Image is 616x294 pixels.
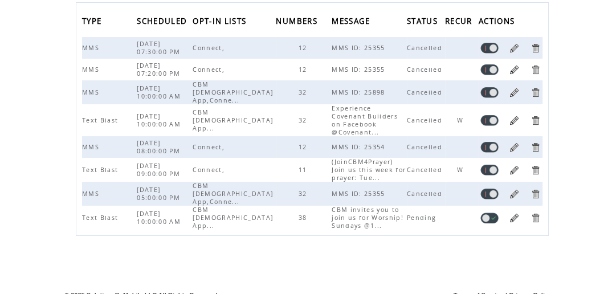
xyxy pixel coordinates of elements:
span: Cancelled [407,166,445,174]
span: 32 [299,116,310,124]
span: [DATE] 08:00:00 PM [137,139,183,155]
span: Experience Covenant Builders on Facebook @Covenant... [332,104,398,136]
a: Edit Task [509,87,520,98]
a: Enable task [480,115,499,126]
span: TYPE [82,13,104,32]
a: Edit Task [509,115,520,126]
span: RECUR [445,13,475,32]
a: Delete Task [530,43,541,54]
span: Cancelled [407,44,445,52]
a: Enable task [480,189,499,199]
a: Delete Task [530,189,541,199]
span: 12 [299,44,310,52]
span: 12 [299,143,310,151]
a: Delete Task [530,64,541,75]
a: NUMBERS [276,17,320,24]
a: Disable task [480,213,499,223]
a: STATUS [407,17,440,24]
span: MMS [82,88,102,96]
span: Cancelled [407,116,445,124]
a: Delete Task [530,142,541,153]
span: CBM [DEMOGRAPHIC_DATA] App,Conne... [193,80,273,104]
span: CBM [DEMOGRAPHIC_DATA] App... [193,108,273,132]
a: Delete Task [530,87,541,98]
a: Enable task [480,87,499,98]
a: Edit Task [509,213,520,223]
span: Text Blast [82,116,121,124]
span: [DATE] 07:20:00 PM [137,62,183,77]
span: MMS ID: 25355 [332,44,387,52]
span: [DATE] 10:00:00 AM [137,84,183,100]
span: MMS ID: 25355 [332,190,387,198]
span: Cancelled [407,66,445,73]
span: MMS [82,143,102,151]
span: [DATE] 07:30:00 PM [137,40,183,56]
a: TYPE [82,17,104,24]
span: ACTIONS [479,13,517,32]
span: CBM [DEMOGRAPHIC_DATA] App,Conne... [193,182,273,206]
span: NUMBERS [276,13,320,32]
span: MESSAGE [332,13,373,32]
span: 12 [299,66,310,73]
a: SCHEDULED [137,17,190,24]
a: OPT-IN LISTS [193,17,249,24]
span: OPT-IN LISTS [193,13,249,32]
span: Connect, [193,166,227,174]
span: Connect, [193,143,227,151]
a: Enable task [480,165,499,175]
span: Connect, [193,66,227,73]
a: Edit Task [509,189,520,199]
a: Delete Task [530,115,541,126]
span: (JoinCBM4Prayer) Join us this week for prayer: Tue... [332,158,406,182]
a: Enable task [480,43,499,54]
span: MMS [82,190,102,198]
a: Enable task [480,142,499,153]
span: 32 [299,88,310,96]
a: Edit Task [509,142,520,153]
span: CBM invites you to join us for Worship! Sundays @1... [332,206,403,230]
span: [DATE] 09:00:00 PM [137,162,183,178]
span: MMS ID: 25355 [332,66,387,73]
a: RECUR [445,17,475,24]
span: [DATE] 10:00:00 AM [137,210,183,226]
a: Delete Task [530,165,541,175]
span: Pending [407,214,439,222]
span: Connect, [193,44,227,52]
span: MMS [82,66,102,73]
span: Text Blast [82,166,121,174]
span: 38 [299,214,310,222]
span: W [457,116,466,124]
span: SCHEDULED [137,13,190,32]
span: Cancelled [407,143,445,151]
span: Text Blast [82,214,121,222]
span: STATUS [407,13,440,32]
span: MMS ID: 25898 [332,88,387,96]
a: MESSAGE [332,17,373,24]
span: [DATE] 10:00:00 AM [137,112,183,128]
span: MMS ID: 25354 [332,143,387,151]
span: MMS [82,44,102,52]
a: Edit Task [509,64,520,75]
span: Cancelled [407,88,445,96]
span: 32 [299,190,310,198]
a: Enable task [480,64,499,75]
span: Cancelled [407,190,445,198]
span: 11 [299,166,310,174]
a: Delete Task [530,213,541,223]
span: W [457,166,466,174]
span: [DATE] 05:00:00 PM [137,186,183,202]
a: Edit Task [509,43,520,54]
a: Edit Task [509,165,520,175]
span: CBM [DEMOGRAPHIC_DATA] App... [193,206,273,230]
